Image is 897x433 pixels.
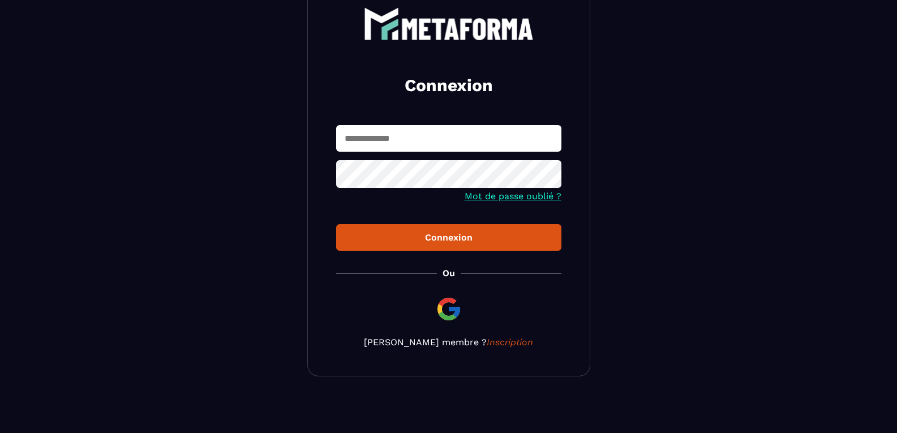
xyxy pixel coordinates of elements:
[336,224,561,251] button: Connexion
[345,232,552,243] div: Connexion
[336,7,561,40] a: logo
[487,337,533,348] a: Inscription
[465,191,561,202] a: Mot de passe oublié ?
[364,7,534,40] img: logo
[336,337,561,348] p: [PERSON_NAME] membre ?
[350,74,548,97] h2: Connexion
[443,268,455,278] p: Ou
[435,295,462,323] img: google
